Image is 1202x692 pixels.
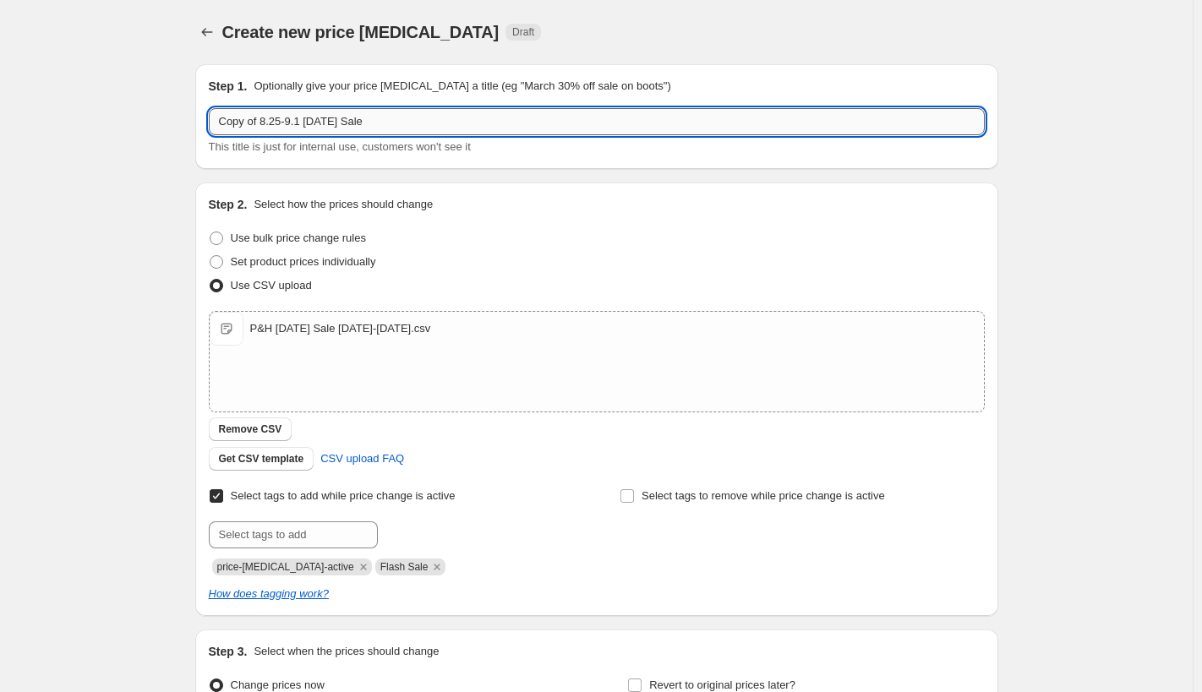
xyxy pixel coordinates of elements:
span: CSV upload FAQ [320,450,404,467]
p: Optionally give your price [MEDICAL_DATA] a title (eg "March 30% off sale on boots") [254,78,670,95]
input: 30% off holiday sale [209,108,985,135]
div: P&H [DATE] Sale [DATE]-[DATE].csv [250,320,431,337]
h2: Step 1. [209,78,248,95]
p: Select when the prices should change [254,643,439,660]
span: Revert to original prices later? [649,678,795,691]
span: Use bulk price change rules [231,232,366,244]
span: Change prices now [231,678,325,691]
button: Remove CSV [209,417,292,441]
span: Get CSV template [219,452,304,466]
button: Price change jobs [195,20,219,44]
span: Select tags to add while price change is active [231,489,456,502]
input: Select tags to add [209,521,378,548]
p: Select how the prices should change [254,196,433,213]
span: price-change-job-active [217,561,354,573]
span: Select tags to remove while price change is active [642,489,885,502]
button: Remove price-change-job-active [356,559,371,575]
a: How does tagging work? [209,587,329,600]
a: CSV upload FAQ [310,445,414,472]
span: Remove CSV [219,422,282,436]
span: This title is just for internal use, customers won't see it [209,140,471,153]
span: Draft [512,25,534,39]
h2: Step 2. [209,196,248,213]
button: Remove Flash Sale [429,559,445,575]
span: Flash Sale [380,561,429,573]
span: Use CSV upload [231,279,312,292]
span: Create new price [MEDICAL_DATA] [222,23,500,41]
button: Get CSV template [209,447,314,471]
h2: Step 3. [209,643,248,660]
span: Set product prices individually [231,255,376,268]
